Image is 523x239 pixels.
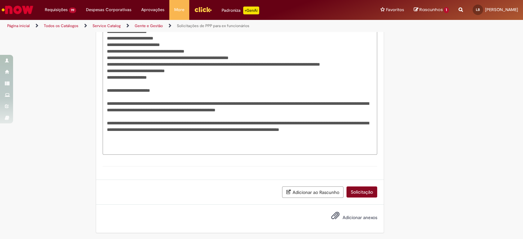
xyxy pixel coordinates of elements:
a: Todos os Catálogos [44,23,78,28]
span: Rascunhos [419,7,443,13]
span: [PERSON_NAME] [485,7,518,12]
span: LB [476,8,480,12]
span: More [174,7,184,13]
span: 1 [444,7,449,13]
a: Rascunhos [414,7,449,13]
span: Aprovações [141,7,164,13]
span: Despesas Corporativas [86,7,131,13]
ul: Trilhas de página [5,20,344,32]
span: Favoritos [386,7,404,13]
button: Solicitação [346,186,377,198]
button: Adicionar ao Rascunho [282,186,344,198]
div: Padroniza [222,7,259,14]
a: Página inicial [7,23,30,28]
a: Solicitações de PPP para ex funcionários [177,23,249,28]
span: 99 [69,8,76,13]
p: +GenAi [243,7,259,14]
a: Gente e Gestão [135,23,163,28]
img: ServiceNow [1,3,34,16]
a: Service Catalog [93,23,121,28]
span: Requisições [45,7,68,13]
img: click_logo_yellow_360x200.png [194,5,212,14]
span: Adicionar anexos [343,215,377,220]
button: Adicionar anexos [329,210,341,225]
